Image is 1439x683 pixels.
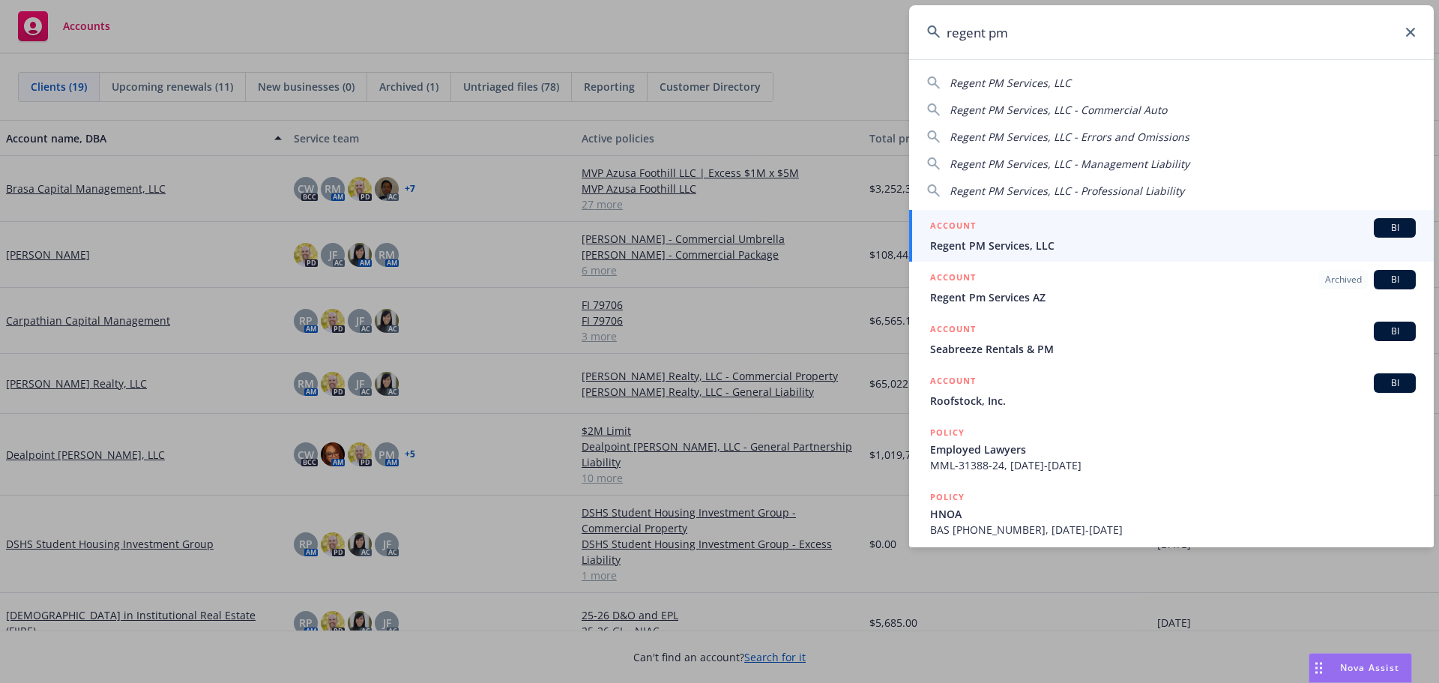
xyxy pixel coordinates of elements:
span: BI [1380,376,1410,390]
span: BI [1380,221,1410,235]
span: MML-31388-24, [DATE]-[DATE] [930,457,1416,473]
span: Regent PM Services, LLC [930,238,1416,253]
button: Nova Assist [1309,653,1412,683]
h5: POLICY [930,490,965,505]
span: Seabreeze Rentals & PM [930,341,1416,357]
a: ACCOUNTBISeabreeze Rentals & PM [909,313,1434,365]
span: HNOA [930,506,1416,522]
span: BI [1380,325,1410,338]
span: Regent PM Services, LLC - Commercial Auto [950,103,1167,117]
h5: POLICY [930,425,965,440]
span: Nova Assist [1340,661,1399,674]
h5: ACCOUNT [930,270,976,288]
h5: ACCOUNT [930,373,976,391]
a: ACCOUNTArchivedBIRegent Pm Services AZ [909,262,1434,313]
a: POLICYEmployed LawyersMML-31388-24, [DATE]-[DATE] [909,417,1434,481]
a: ACCOUNTBIRegent PM Services, LLC [909,210,1434,262]
span: BI [1380,273,1410,286]
div: Drag to move [1309,654,1328,682]
h5: ACCOUNT [930,218,976,236]
span: Regent PM Services, LLC [950,76,1071,90]
input: Search... [909,5,1434,59]
span: Regent PM Services, LLC - Professional Liability [950,184,1184,198]
span: Regent Pm Services AZ [930,289,1416,305]
span: Employed Lawyers [930,442,1416,457]
h5: ACCOUNT [930,322,976,340]
span: Regent PM Services, LLC - Errors and Omissions [950,130,1189,144]
a: POLICYHNOABAS [PHONE_NUMBER], [DATE]-[DATE] [909,481,1434,546]
span: Regent PM Services, LLC - Management Liability [950,157,1189,171]
a: ACCOUNTBIRoofstock, Inc. [909,365,1434,417]
span: BAS [PHONE_NUMBER], [DATE]-[DATE] [930,522,1416,538]
span: Roofstock, Inc. [930,393,1416,409]
span: Archived [1325,273,1362,286]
